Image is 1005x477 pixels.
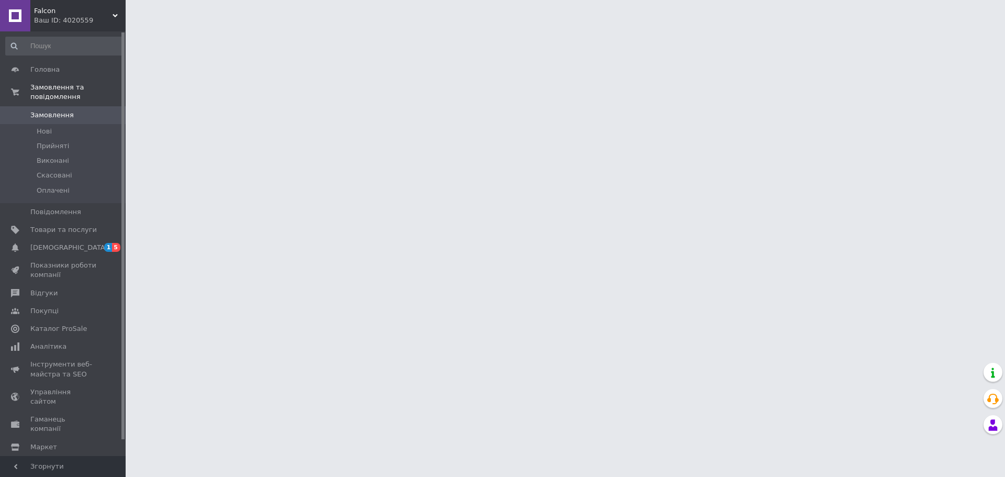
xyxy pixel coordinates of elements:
[37,171,72,180] span: Скасовані
[112,243,120,252] span: 5
[30,360,97,379] span: Інструменти веб-майстра та SEO
[34,16,126,25] div: Ваш ID: 4020559
[30,207,81,217] span: Повідомлення
[30,306,59,316] span: Покупці
[30,442,57,452] span: Маркет
[104,243,113,252] span: 1
[37,156,69,165] span: Виконані
[30,289,58,298] span: Відгуки
[30,342,66,351] span: Аналітика
[30,110,74,120] span: Замовлення
[30,83,126,102] span: Замовлення та повідомлення
[30,324,87,334] span: Каталог ProSale
[37,127,52,136] span: Нові
[30,261,97,280] span: Показники роботи компанії
[30,225,97,235] span: Товари та послуги
[30,243,108,252] span: [DEMOGRAPHIC_DATA]
[30,387,97,406] span: Управління сайтом
[5,37,124,56] input: Пошук
[34,6,113,16] span: Falcon
[30,415,97,434] span: Гаманець компанії
[37,141,69,151] span: Прийняті
[30,65,60,74] span: Головна
[37,186,70,195] span: Оплачені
